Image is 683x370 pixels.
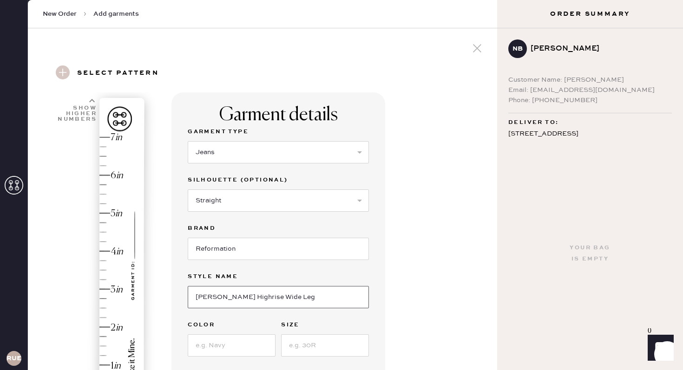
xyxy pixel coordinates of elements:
div: Show higher numbers [57,105,97,122]
div: Phone: [PHONE_NUMBER] [508,95,672,105]
label: Size [281,319,369,331]
div: Email: [EMAIL_ADDRESS][DOMAIN_NAME] [508,85,672,95]
span: Deliver to: [508,117,558,128]
div: Your bag is empty [570,242,610,265]
input: e.g. Daisy 2 Pocket [188,286,369,308]
label: Style name [188,271,369,282]
label: Garment Type [188,126,369,137]
div: Customer Name: [PERSON_NAME] [508,75,672,85]
div: in [115,131,122,144]
input: Brand name [188,238,369,260]
span: New Order [43,9,77,19]
h3: RUESA [7,355,21,362]
h3: Select pattern [77,65,159,81]
h3: Order Summary [497,9,683,19]
div: Garment details [219,104,338,126]
span: Add garments [93,9,139,19]
input: e.g. 30R [281,334,369,357]
label: Brand [188,223,369,234]
div: [PERSON_NAME] [531,43,664,54]
input: e.g. Navy [188,334,276,357]
label: Silhouette (optional) [188,175,369,186]
iframe: Front Chat [639,328,679,368]
div: [STREET_ADDRESS] apartment 10G [US_STATE] , NY 10075 [508,128,672,163]
label: Color [188,319,276,331]
div: 7 [111,131,115,144]
h3: NB [512,45,523,52]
